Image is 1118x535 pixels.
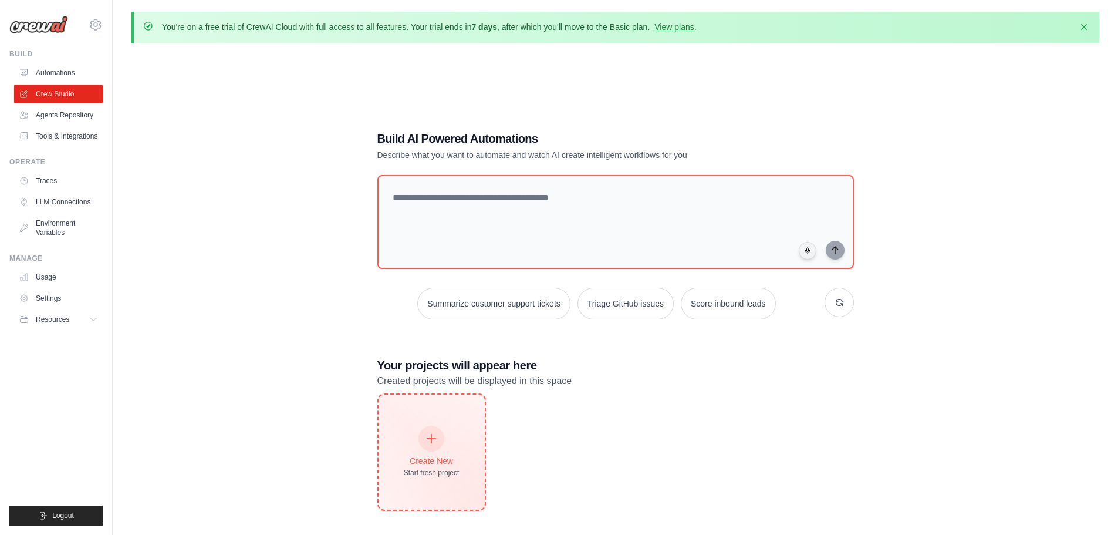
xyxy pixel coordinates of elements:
a: Automations [14,63,103,82]
a: Settings [14,289,103,308]
button: Logout [9,506,103,526]
strong: 7 days [471,22,497,32]
h1: Build AI Powered Automations [377,130,772,147]
button: Get new suggestions [825,288,854,317]
a: Tools & Integrations [14,127,103,146]
div: Create New [404,455,460,467]
p: Created projects will be displayed in this space [377,374,854,389]
button: Score inbound leads [681,288,776,319]
a: Traces [14,171,103,190]
button: Resources [14,310,103,329]
p: You're on a free trial of CrewAI Cloud with full access to all features. Your trial ends in , aft... [162,21,697,33]
div: Build [9,49,103,59]
button: Summarize customer support tickets [417,288,570,319]
img: Logo [9,16,68,33]
a: View plans [654,22,694,32]
div: Manage [9,254,103,263]
span: Resources [36,315,69,324]
div: Start fresh project [404,468,460,477]
a: Environment Variables [14,214,103,242]
p: Describe what you want to automate and watch AI create intelligent workflows for you [377,149,772,161]
a: Crew Studio [14,85,103,103]
span: Logout [52,511,74,520]
h3: Your projects will appear here [377,357,854,374]
a: Usage [14,268,103,287]
div: Operate [9,157,103,167]
button: Click to speak your automation idea [799,242,816,260]
a: Agents Repository [14,106,103,125]
button: Triage GitHub issues [577,288,674,319]
a: LLM Connections [14,193,103,211]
